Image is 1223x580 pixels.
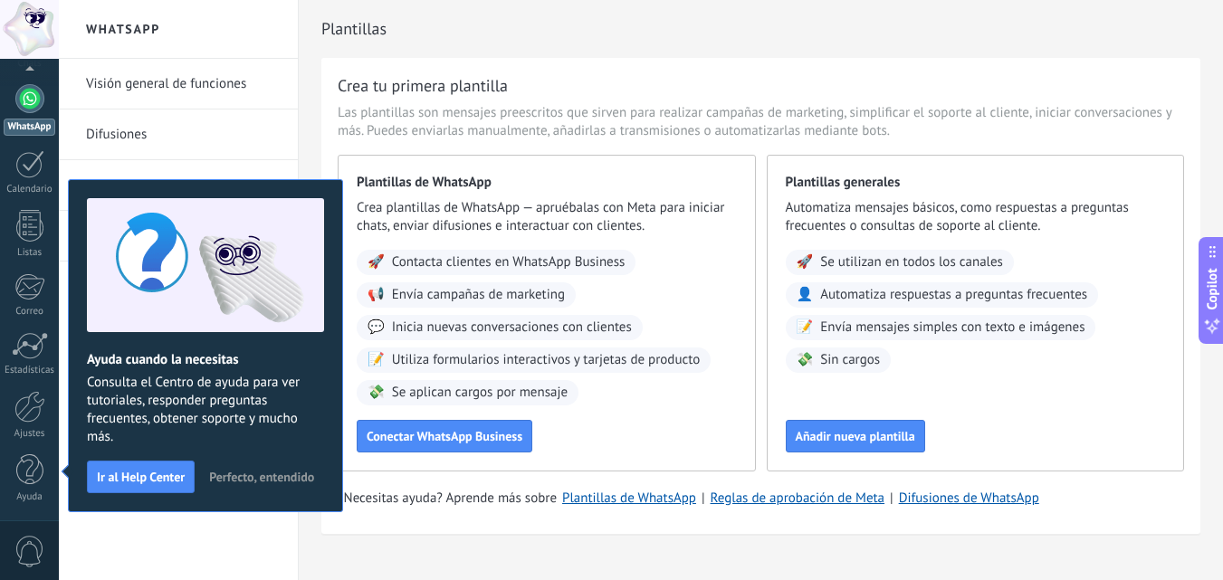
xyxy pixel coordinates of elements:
[357,199,737,235] span: Crea plantillas de WhatsApp — apruébalas con Meta para iniciar chats, enviar difusiones e interac...
[786,174,1166,192] span: Plantillas generales
[4,365,56,376] div: Estadísticas
[59,59,298,109] li: Visión general de funciones
[87,461,195,493] button: Ir al Help Center
[797,351,814,369] span: 💸
[97,471,185,483] span: Ir al Help Center
[786,199,1166,235] span: Automatiza mensajes básicos, como respuestas a preguntas frecuentes o consultas de soporte al cli...
[796,430,915,442] span: Añadir nueva plantilla
[392,384,568,402] span: Se aplican cargos por mensaje
[59,160,298,211] li: Plantillas
[786,420,925,452] button: Añadir nueva plantilla
[392,351,701,369] span: Utiliza formularios interactivos y tarjetas de producto
[357,174,737,192] span: Plantillas de WhatsApp
[368,286,385,304] span: 📢
[1203,268,1221,309] span: Copilot
[86,59,280,109] a: Visión general de funciones
[201,463,322,490] button: Perfecto, entendido
[820,319,1084,337] span: Envía mensajes simples con texto e imágenes
[321,11,1200,47] h2: Plantillas
[797,286,814,304] span: 👤
[797,319,814,337] span: 📝
[338,74,508,97] h3: Crea tu primera plantilla
[4,428,56,440] div: Ajustes
[820,286,1087,304] span: Automatiza respuestas a preguntas frecuentes
[4,491,56,503] div: Ayuda
[392,253,626,271] span: Contacta clientes en WhatsApp Business
[86,160,280,211] a: Plantillas
[562,490,696,507] a: Plantillas de WhatsApp
[392,286,565,304] span: Envía campañas de marketing
[338,490,1184,508] div: | |
[357,420,532,452] button: Conectar WhatsApp Business
[368,384,385,402] span: 💸
[820,351,880,369] span: Sin cargos
[368,253,385,271] span: 🚀
[4,247,56,259] div: Listas
[86,109,280,160] a: Difusiones
[392,319,632,337] span: Inicia nuevas conversaciones con clientes
[87,374,324,446] span: Consulta el Centro de ayuda para ver tutoriales, responder preguntas frecuentes, obtener soporte ...
[338,490,557,508] span: ¿Necesitas ayuda? Aprende más sobre
[338,104,1184,140] span: Las plantillas son mensajes preescritos que sirven para realizar campañas de marketing, simplific...
[87,351,324,368] h2: Ayuda cuando la necesitas
[59,109,298,160] li: Difusiones
[367,430,522,442] span: Conectar WhatsApp Business
[209,471,314,483] span: Perfecto, entendido
[899,490,1039,507] a: Difusiones de WhatsApp
[4,306,56,318] div: Correo
[797,253,814,271] span: 🚀
[368,351,385,369] span: 📝
[4,119,55,136] div: WhatsApp
[711,490,885,507] a: Reglas de aprobación de Meta
[820,253,1003,271] span: Se utilizan en todos los canales
[368,319,385,337] span: 💬
[4,184,56,195] div: Calendario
